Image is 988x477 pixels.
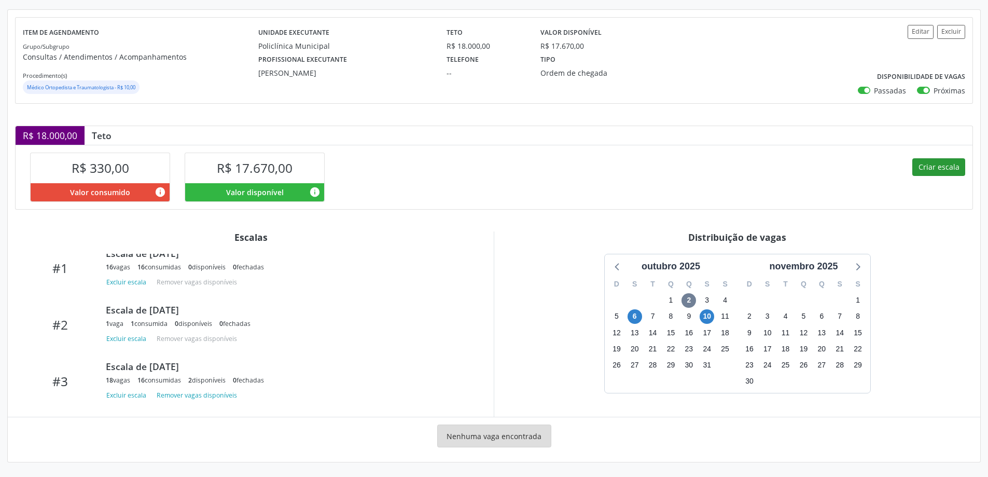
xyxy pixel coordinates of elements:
[609,309,624,324] span: domingo, 5 de outubro de 2025
[758,276,776,292] div: S
[663,293,678,308] span: quarta-feira, 1 de outubro de 2025
[742,374,757,389] span: domingo, 30 de novembro de 2025
[85,130,119,141] div: Teto
[849,276,867,292] div: S
[718,325,732,340] span: sábado, 18 de outubro de 2025
[742,309,757,324] span: domingo, 2 de novembro de 2025
[540,40,584,51] div: R$ 17.670,00
[188,263,192,271] span: 0
[447,25,463,41] label: Teto
[681,309,696,324] span: quinta-feira, 9 de outubro de 2025
[628,358,642,372] span: segunda-feira, 27 de outubro de 2025
[628,325,642,340] span: segunda-feira, 13 de outubro de 2025
[851,358,865,372] span: sábado, 29 de novembro de 2025
[447,51,479,67] label: Telefone
[716,276,734,292] div: S
[742,342,757,356] span: domingo, 16 de novembro de 2025
[796,358,811,372] span: quarta-feira, 26 de novembro de 2025
[814,358,829,372] span: quinta-feira, 27 de novembro de 2025
[27,84,135,91] small: Médico Ortopedista e Traumatologista - R$ 10,00
[137,263,181,271] div: consumidas
[663,358,678,372] span: quarta-feira, 29 de outubro de 2025
[258,51,347,67] label: Profissional executante
[106,319,109,328] span: 1
[741,276,759,292] div: D
[23,72,67,79] small: Procedimento(s)
[796,342,811,356] span: quarta-feira, 19 de novembro de 2025
[106,388,150,402] button: Excluir escala
[796,309,811,324] span: quarta-feira, 5 de novembro de 2025
[131,319,134,328] span: 1
[908,25,934,39] button: Editar
[22,317,99,332] div: #2
[106,332,150,346] button: Excluir escala
[233,376,236,385] span: 0
[814,325,829,340] span: quinta-feira, 13 de novembro de 2025
[23,43,69,50] small: Grupo/Subgrupo
[813,276,831,292] div: Q
[233,263,236,271] span: 0
[131,319,168,328] div: consumida
[106,376,130,385] div: vagas
[309,186,321,198] i: Valor disponível para agendamentos feitos para este serviço
[258,67,432,78] div: [PERSON_NAME]
[16,126,85,145] div: R$ 18.000,00
[233,376,264,385] div: fechadas
[106,275,150,289] button: Excluir escala
[681,293,696,308] span: quinta-feira, 2 de outubro de 2025
[23,25,99,41] label: Item de agendamento
[502,231,973,243] div: Distribuição de vagas
[258,25,329,41] label: Unidade executante
[681,342,696,356] span: quinta-feira, 23 de outubro de 2025
[106,319,123,328] div: vaga
[646,325,660,340] span: terça-feira, 14 de outubro de 2025
[814,309,829,324] span: quinta-feira, 6 de novembro de 2025
[609,358,624,372] span: domingo, 26 de outubro de 2025
[437,425,551,447] div: Nenhuma vaga encontrada
[233,263,264,271] div: fechadas
[681,325,696,340] span: quinta-feira, 16 de outubro de 2025
[226,187,284,198] span: Valor disponível
[646,342,660,356] span: terça-feira, 21 de outubro de 2025
[718,342,732,356] span: sábado, 25 de outubro de 2025
[851,309,865,324] span: sábado, 8 de novembro de 2025
[700,309,714,324] span: sexta-feira, 10 de outubro de 2025
[778,309,793,324] span: terça-feira, 4 de novembro de 2025
[718,309,732,324] span: sábado, 11 de outubro de 2025
[628,309,642,324] span: segunda-feira, 6 de outubro de 2025
[137,376,181,385] div: consumidas
[137,376,145,385] span: 16
[70,187,130,198] span: Valor consumido
[646,358,660,372] span: terça-feira, 28 de outubro de 2025
[698,276,716,292] div: S
[540,51,555,67] label: Tipo
[700,358,714,372] span: sexta-feira, 31 de outubro de 2025
[814,342,829,356] span: quinta-feira, 20 de novembro de 2025
[155,186,166,198] i: Valor consumido por agendamentos feitos para este serviço
[832,358,847,372] span: sexta-feira, 28 de novembro de 2025
[106,263,113,271] span: 16
[912,158,965,176] button: Criar escala
[760,342,775,356] span: segunda-feira, 17 de novembro de 2025
[15,231,486,243] div: Escalas
[832,309,847,324] span: sexta-feira, 7 de novembro de 2025
[934,85,965,96] label: Próximas
[832,342,847,356] span: sexta-feira, 21 de novembro de 2025
[700,342,714,356] span: sexta-feira, 24 de outubro de 2025
[644,276,662,292] div: T
[258,40,432,51] div: Policlínica Municipal
[188,263,226,271] div: disponíveis
[219,319,251,328] div: fechadas
[742,325,757,340] span: domingo, 9 de novembro de 2025
[851,293,865,308] span: sábado, 1 de novembro de 2025
[681,358,696,372] span: quinta-feira, 30 de outubro de 2025
[608,276,626,292] div: D
[795,276,813,292] div: Q
[851,325,865,340] span: sábado, 15 de novembro de 2025
[540,67,667,78] div: Ordem de chegada
[718,293,732,308] span: sábado, 4 de outubro de 2025
[796,325,811,340] span: quarta-feira, 12 de novembro de 2025
[219,319,223,328] span: 0
[663,309,678,324] span: quarta-feira, 8 de outubro de 2025
[609,342,624,356] span: domingo, 19 de outubro de 2025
